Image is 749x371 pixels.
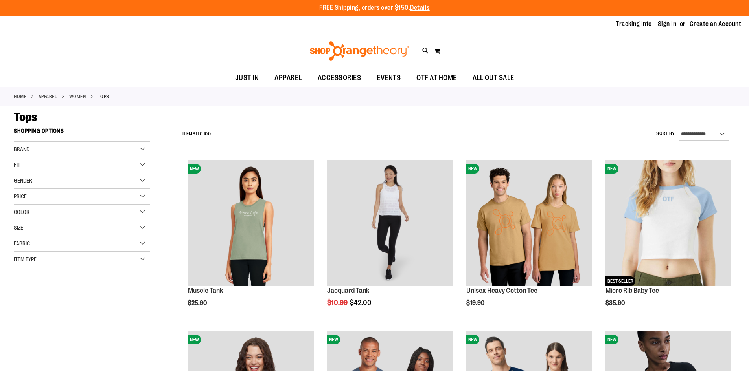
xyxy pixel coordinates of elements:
a: Unisex Heavy Cotton Tee [466,287,537,294]
span: $42.00 [350,299,373,307]
strong: Shopping Options [14,124,150,142]
span: Fit [14,162,20,168]
span: OTF AT HOME [416,69,457,87]
span: $10.99 [327,299,349,307]
a: Micro Rib Baby Tee [605,287,659,294]
span: Size [14,225,23,231]
a: Sign In [658,20,677,28]
a: Muscle TankNEW [188,160,314,287]
div: product [184,156,318,327]
img: Front view of Jacquard Tank [327,160,453,286]
label: Sort By [656,130,675,137]
a: Home [14,93,26,100]
span: NEW [605,164,618,174]
span: 100 [203,131,211,137]
a: APPAREL [39,93,57,100]
strong: Tops [98,93,109,100]
a: Create an Account [690,20,742,28]
span: $25.90 [188,300,208,307]
img: Unisex Heavy Cotton Tee [466,160,592,286]
span: 1 [195,131,197,137]
a: Micro Rib Baby TeeNEWBEST SELLER [605,160,731,287]
a: Details [410,4,430,11]
span: JUST IN [235,69,259,87]
span: NEW [188,164,201,174]
img: Shop Orangetheory [309,41,410,61]
span: Gender [14,177,32,184]
span: $35.90 [605,300,626,307]
span: EVENTS [377,69,401,87]
span: NEW [466,164,479,174]
p: FREE Shipping, orders over $150. [319,4,430,13]
span: Price [14,193,27,199]
span: ACCESSORIES [318,69,361,87]
a: Front view of Jacquard Tank [327,160,453,287]
span: APPAREL [274,69,302,87]
a: Unisex Heavy Cotton TeeNEW [466,160,592,287]
a: Tracking Info [616,20,652,28]
div: product [462,156,596,327]
div: product [602,156,735,327]
span: Tops [14,110,37,124]
span: NEW [605,335,618,344]
span: NEW [188,335,201,344]
span: ALL OUT SALE [473,69,514,87]
span: Fabric [14,240,30,247]
span: $19.90 [466,300,486,307]
span: BEST SELLER [605,276,635,286]
a: Jacquard Tank [327,287,369,294]
h2: Items to [182,128,211,140]
span: Item Type [14,256,37,262]
span: NEW [466,335,479,344]
a: Muscle Tank [188,287,223,294]
span: Color [14,209,29,215]
a: WOMEN [69,93,86,100]
span: NEW [327,335,340,344]
img: Micro Rib Baby Tee [605,160,731,286]
span: Brand [14,146,29,152]
img: Muscle Tank [188,160,314,286]
div: product [323,156,457,327]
